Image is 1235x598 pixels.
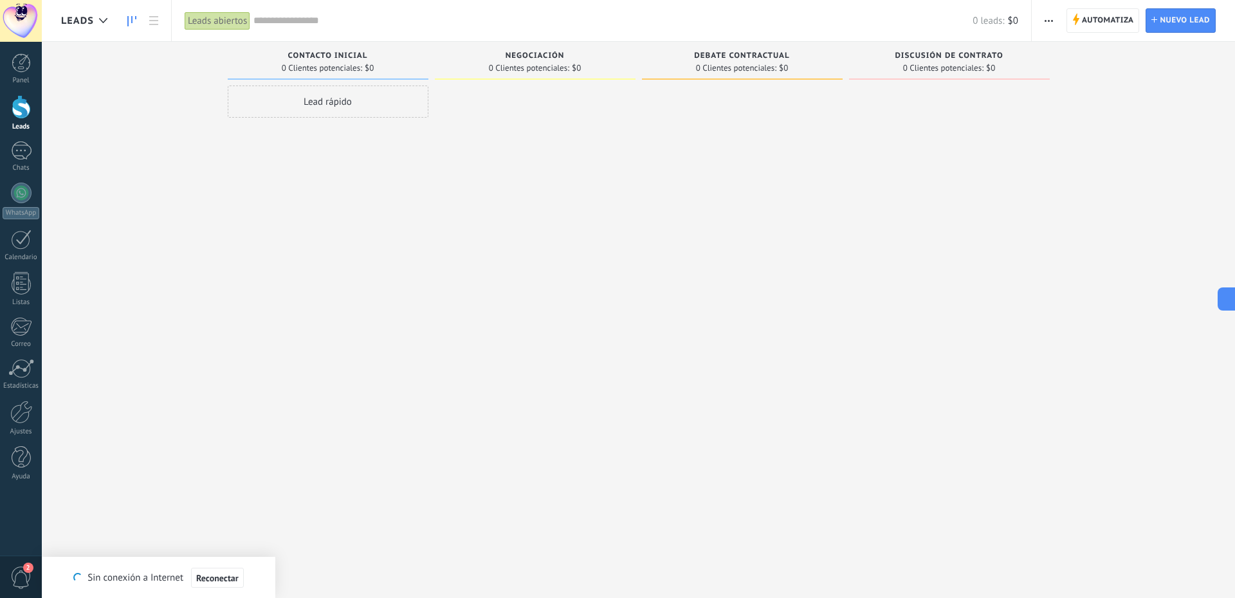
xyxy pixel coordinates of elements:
[648,51,836,62] div: Debate contractual
[1039,8,1058,33] button: Más
[1160,9,1210,32] span: Nuevo lead
[1082,9,1134,32] span: Automatiza
[3,382,40,390] div: Estadísticas
[986,64,995,72] span: $0
[196,574,239,583] span: Reconectar
[1066,8,1140,33] a: Automatiza
[3,164,40,172] div: Chats
[572,64,581,72] span: $0
[3,340,40,349] div: Correo
[3,77,40,85] div: Panel
[895,51,1003,60] span: Discusión de contrato
[143,8,165,33] a: Lista
[191,568,244,588] button: Reconectar
[185,12,250,30] div: Leads abiertos
[121,8,143,33] a: Leads
[855,51,1043,62] div: Discusión de contrato
[489,64,569,72] span: 0 Clientes potenciales:
[23,563,33,573] span: 2
[3,428,40,436] div: Ajustes
[228,86,428,118] div: Lead rápido
[365,64,374,72] span: $0
[694,51,789,60] span: Debate contractual
[288,51,368,60] span: Contacto inicial
[441,51,629,62] div: Negociación
[234,51,422,62] div: Contacto inicial
[973,15,1004,27] span: 0 leads:
[282,64,362,72] span: 0 Clientes potenciales:
[3,207,39,219] div: WhatsApp
[61,15,94,27] span: Leads
[73,567,243,588] div: Sin conexión a Internet
[3,253,40,262] div: Calendario
[696,64,776,72] span: 0 Clientes potenciales:
[506,51,565,60] span: Negociación
[3,298,40,307] div: Listas
[3,123,40,131] div: Leads
[903,64,983,72] span: 0 Clientes potenciales:
[3,473,40,481] div: Ayuda
[1008,15,1018,27] span: $0
[779,64,788,72] span: $0
[1146,8,1216,33] a: Nuevo lead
